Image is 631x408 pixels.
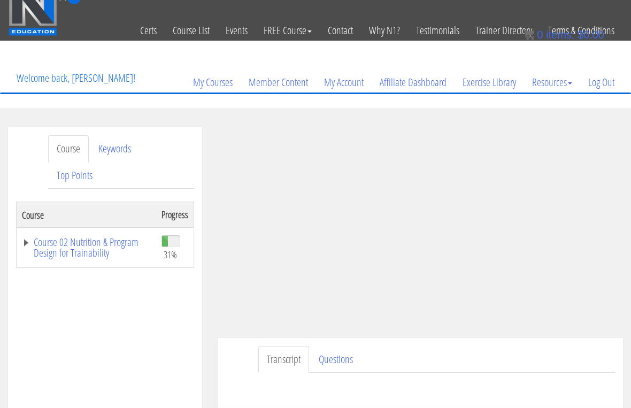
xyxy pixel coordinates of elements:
[164,249,177,260] span: 31%
[185,57,241,108] a: My Courses
[218,4,256,57] a: Events
[524,29,534,40] img: icon11.png
[320,4,361,57] a: Contact
[22,237,151,258] a: Course 02 Nutrition & Program Design for Trainability
[132,4,165,57] a: Certs
[361,4,408,57] a: Why N1?
[524,57,580,108] a: Resources
[258,346,309,373] a: Transcript
[17,202,157,228] th: Course
[455,57,524,108] a: Exercise Library
[310,346,361,373] a: Questions
[546,29,574,41] span: items:
[524,29,604,41] a: 0 items: $0.00
[48,135,89,163] a: Course
[540,4,622,57] a: Terms & Conditions
[467,4,540,57] a: Trainer Directory
[256,4,320,57] a: FREE Course
[241,57,316,108] a: Member Content
[316,57,372,108] a: My Account
[578,29,583,41] span: $
[408,4,467,57] a: Testimonials
[48,162,101,189] a: Top Points
[90,135,140,163] a: Keywords
[537,29,543,41] span: 0
[156,202,194,228] th: Progress
[9,57,143,99] p: Welcome back, [PERSON_NAME]!
[580,57,622,108] a: Log Out
[578,29,604,41] bdi: 0.00
[372,57,455,108] a: Affiliate Dashboard
[165,4,218,57] a: Course List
